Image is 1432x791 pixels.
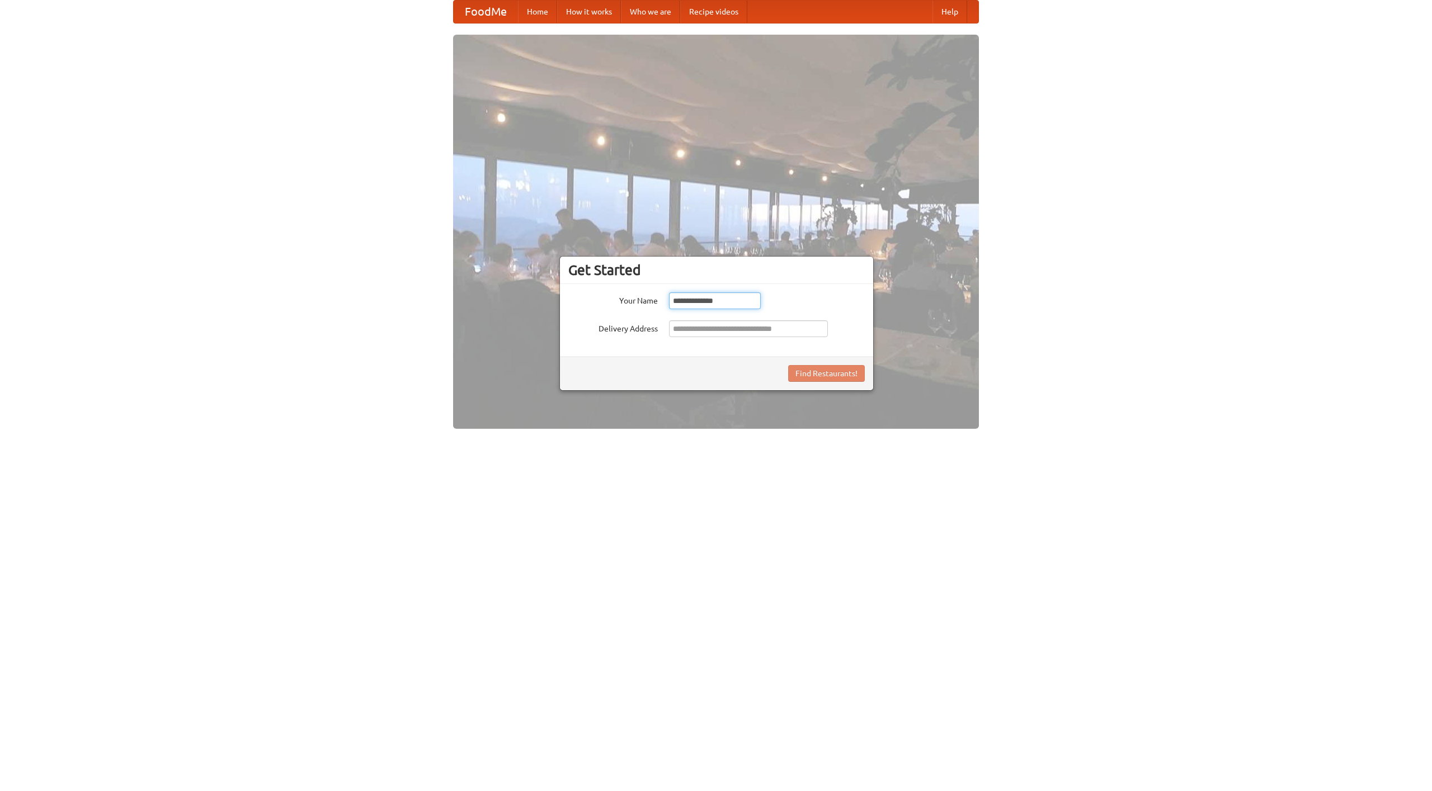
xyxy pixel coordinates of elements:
button: Find Restaurants! [788,365,865,382]
label: Delivery Address [568,320,658,334]
a: Recipe videos [680,1,747,23]
a: FoodMe [454,1,518,23]
a: Who we are [621,1,680,23]
a: How it works [557,1,621,23]
h3: Get Started [568,262,865,278]
a: Home [518,1,557,23]
a: Help [932,1,967,23]
label: Your Name [568,292,658,306]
